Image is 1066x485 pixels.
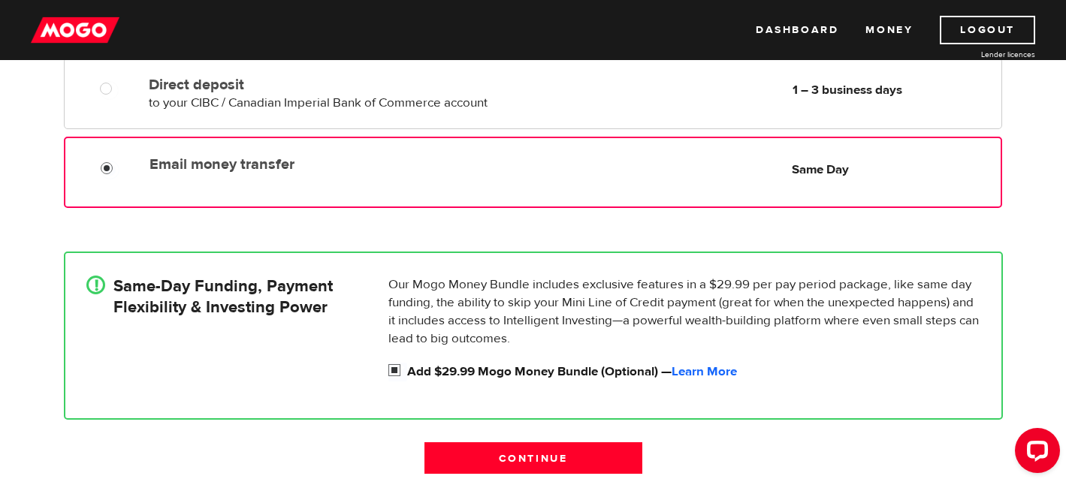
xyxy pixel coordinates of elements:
[756,16,838,44] a: Dashboard
[388,276,980,348] p: Our Mogo Money Bundle includes exclusive features in a $29.99 per pay period package, like same d...
[31,16,119,44] img: mogo_logo-11ee424be714fa7cbb0f0f49df9e16ec.png
[792,161,849,178] b: Same Day
[865,16,913,44] a: Money
[149,155,494,173] label: Email money transfer
[407,363,980,381] label: Add $29.99 Mogo Money Bundle (Optional) —
[149,95,488,111] span: to your CIBC / Canadian Imperial Bank of Commerce account
[424,442,642,474] input: Continue
[149,76,494,94] label: Direct deposit
[388,363,407,381] input: Add $29.99 Mogo Money Bundle (Optional) &mdash; <a id="loan_application_mini_bundle_learn_more" h...
[86,276,105,294] div: !
[793,82,902,98] b: 1 – 3 business days
[1003,422,1066,485] iframe: LiveChat chat widget
[672,363,737,380] a: Learn More
[940,16,1035,44] a: Logout
[113,276,333,318] h4: Same-Day Funding, Payment Flexibility & Investing Power
[923,49,1035,60] a: Lender licences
